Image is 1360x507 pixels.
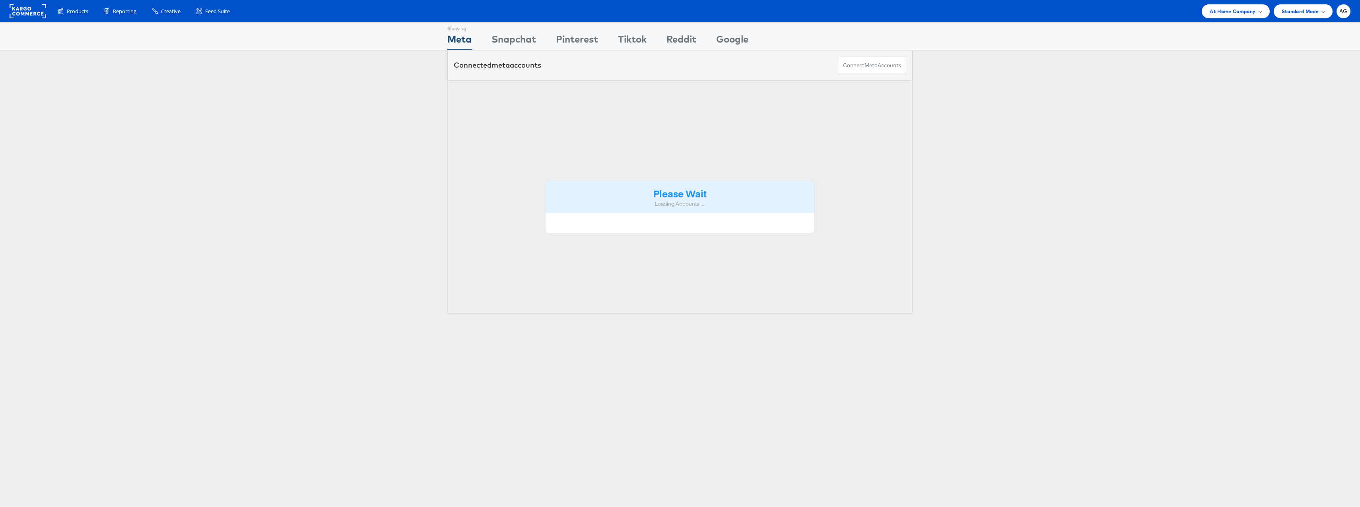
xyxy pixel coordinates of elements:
[556,32,598,50] div: Pinterest
[716,32,748,50] div: Google
[113,8,136,15] span: Reporting
[552,200,808,208] div: Loading Accounts ....
[205,8,230,15] span: Feed Suite
[1210,7,1255,16] span: At Home Company
[161,8,181,15] span: Creative
[1339,9,1348,14] span: AG
[865,62,878,69] span: meta
[447,32,472,50] div: Meta
[1282,7,1319,16] span: Standard Mode
[492,32,536,50] div: Snapchat
[492,60,510,70] span: meta
[653,187,707,200] strong: Please Wait
[447,23,472,32] div: Showing
[67,8,88,15] span: Products
[666,32,696,50] div: Reddit
[618,32,647,50] div: Tiktok
[454,60,541,70] div: Connected accounts
[838,57,906,74] button: ConnectmetaAccounts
